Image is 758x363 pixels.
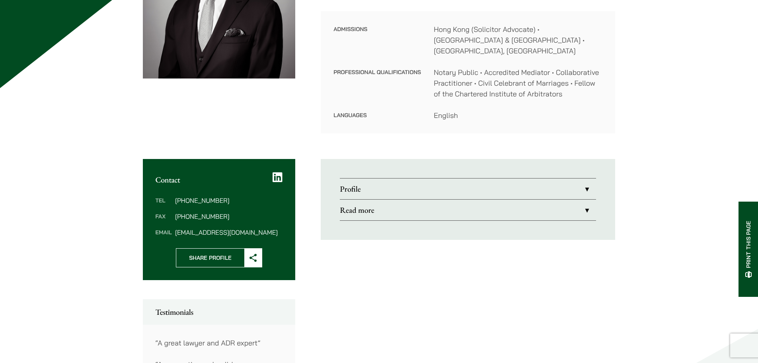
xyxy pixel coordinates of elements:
[340,200,596,220] a: Read more
[176,248,262,267] button: Share Profile
[156,175,283,184] h2: Contact
[175,213,283,220] dd: [PHONE_NUMBER]
[340,179,596,199] a: Profile
[333,67,421,110] dt: Professional Qualifications
[434,67,602,99] dd: Notary Public • Accredited Mediator • Collaborative Practitioner • Civil Celebrant of Marriages •...
[156,229,172,235] dt: Email
[175,197,283,204] dd: [PHONE_NUMBER]
[434,24,602,56] dd: Hong Kong (Solicitor Advocate) • [GEOGRAPHIC_DATA] & [GEOGRAPHIC_DATA] • [GEOGRAPHIC_DATA], [GEOG...
[156,197,172,213] dt: Tel
[175,229,283,235] dd: [EMAIL_ADDRESS][DOMAIN_NAME]
[156,307,283,317] h2: Testimonials
[156,213,172,229] dt: Fax
[333,110,421,121] dt: Languages
[176,249,244,267] span: Share Profile
[434,110,602,121] dd: English
[273,172,283,183] a: LinkedIn
[333,24,421,67] dt: Admissions
[156,337,283,348] p: “A great lawyer and ADR expert”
